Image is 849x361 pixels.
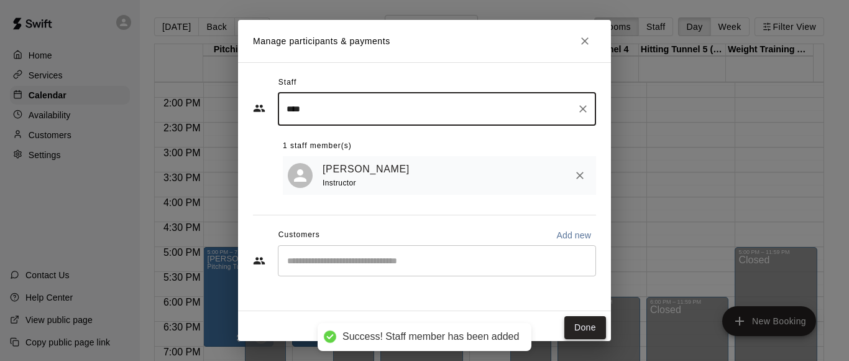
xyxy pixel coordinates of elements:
button: Done [564,316,606,339]
button: Remove [569,164,591,187]
a: [PERSON_NAME] [323,161,410,177]
button: Clear [574,100,592,118]
div: Start typing to search customers... [278,245,596,276]
button: Close [574,30,596,52]
div: Jenna Webb [288,163,313,188]
button: Add new [551,225,596,245]
p: Add new [556,229,591,241]
span: 1 staff member(s) [283,136,352,156]
span: Customers [278,225,320,245]
div: Success! Staff member has been added [342,331,519,344]
span: Staff [278,73,296,93]
p: Manage participants & payments [253,35,390,48]
div: Search staff [278,93,596,126]
svg: Staff [253,102,265,115]
svg: Customers [253,255,265,267]
span: Instructor [323,179,356,187]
